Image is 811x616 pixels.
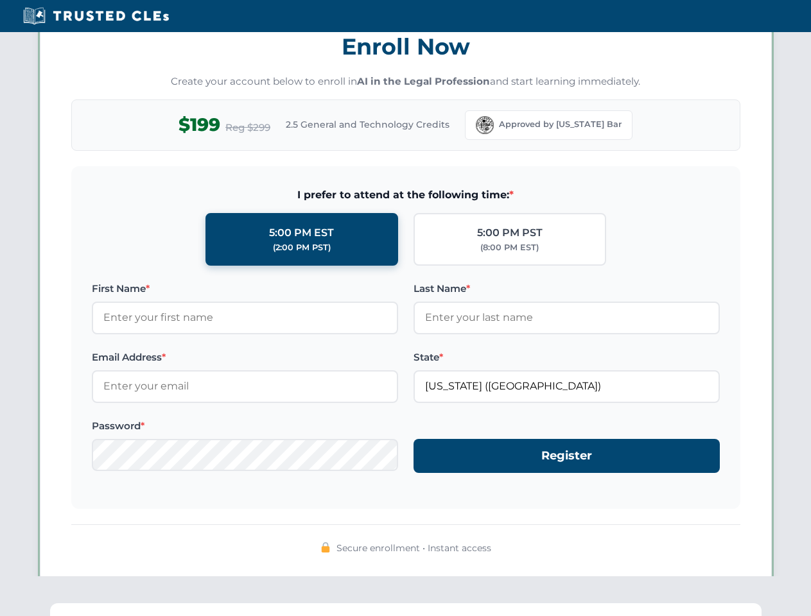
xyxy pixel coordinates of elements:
[499,118,622,131] span: Approved by [US_STATE] Bar
[71,74,740,89] p: Create your account below to enroll in and start learning immediately.
[336,541,491,555] span: Secure enrollment • Instant access
[92,187,720,203] span: I prefer to attend at the following time:
[320,542,331,552] img: 🔒
[357,75,490,87] strong: AI in the Legal Profession
[92,370,398,402] input: Enter your email
[273,241,331,254] div: (2:00 PM PST)
[414,302,720,334] input: Enter your last name
[92,418,398,434] label: Password
[269,225,334,241] div: 5:00 PM EST
[179,110,220,139] span: $199
[414,281,720,296] label: Last Name
[476,116,494,134] img: Florida Bar
[92,302,398,334] input: Enter your first name
[480,241,539,254] div: (8:00 PM EST)
[92,350,398,365] label: Email Address
[414,439,720,473] button: Register
[225,120,270,135] span: Reg $299
[286,117,449,132] span: 2.5 General and Technology Credits
[92,281,398,296] label: First Name
[477,225,543,241] div: 5:00 PM PST
[414,350,720,365] label: State
[71,26,740,67] h3: Enroll Now
[19,6,173,26] img: Trusted CLEs
[414,370,720,402] input: Florida (FL)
